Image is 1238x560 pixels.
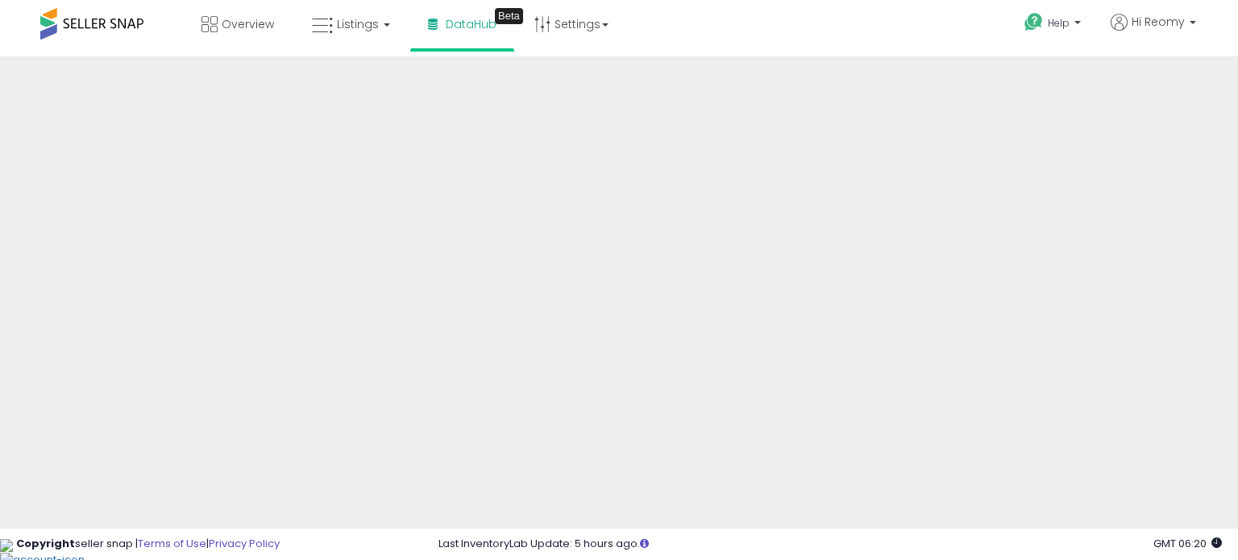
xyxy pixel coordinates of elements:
[446,16,496,32] span: DataHub
[1048,16,1070,30] span: Help
[222,16,274,32] span: Overview
[495,8,523,24] div: Tooltip anchor
[337,16,379,32] span: Listings
[1132,14,1185,30] span: Hi Reomy
[1024,12,1044,32] i: Get Help
[1111,14,1196,50] a: Hi Reomy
